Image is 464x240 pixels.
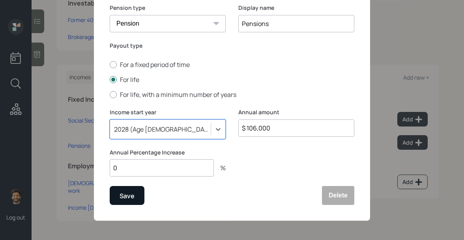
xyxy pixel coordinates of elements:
label: Payout type [110,42,354,50]
button: Delete [322,186,354,205]
label: Annual amount [238,108,354,116]
label: For a fixed period of time [110,60,354,69]
label: For life [110,75,354,84]
div: 2028 (Age [DEMOGRAPHIC_DATA]) [114,125,211,134]
label: Annual Percentage Increase [110,149,226,156]
div: % [214,165,226,171]
label: Income start year [110,108,226,116]
label: For life, with a minimum number of years [110,90,354,99]
button: Save [110,186,144,205]
label: Pension type [110,4,226,12]
label: Display name [238,4,354,12]
div: Save [120,191,135,201]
